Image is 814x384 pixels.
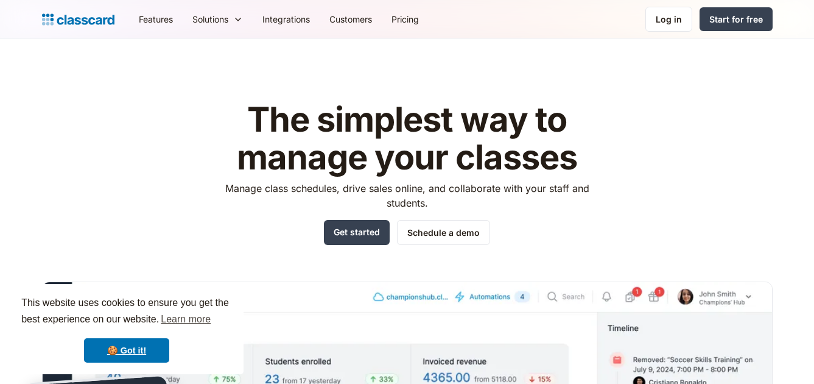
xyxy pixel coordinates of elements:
[700,7,773,31] a: Start for free
[397,220,490,245] a: Schedule a demo
[214,181,600,210] p: Manage class schedules, drive sales online, and collaborate with your staff and students.
[645,7,692,32] a: Log in
[324,220,390,245] a: Get started
[214,101,600,176] h1: The simplest way to manage your classes
[192,13,228,26] div: Solutions
[129,5,183,33] a: Features
[159,310,212,329] a: learn more about cookies
[10,284,244,374] div: cookieconsent
[253,5,320,33] a: Integrations
[21,296,232,329] span: This website uses cookies to ensure you get the best experience on our website.
[183,5,253,33] div: Solutions
[709,13,763,26] div: Start for free
[656,13,682,26] div: Log in
[42,11,114,28] a: home
[84,338,169,363] a: dismiss cookie message
[382,5,429,33] a: Pricing
[320,5,382,33] a: Customers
